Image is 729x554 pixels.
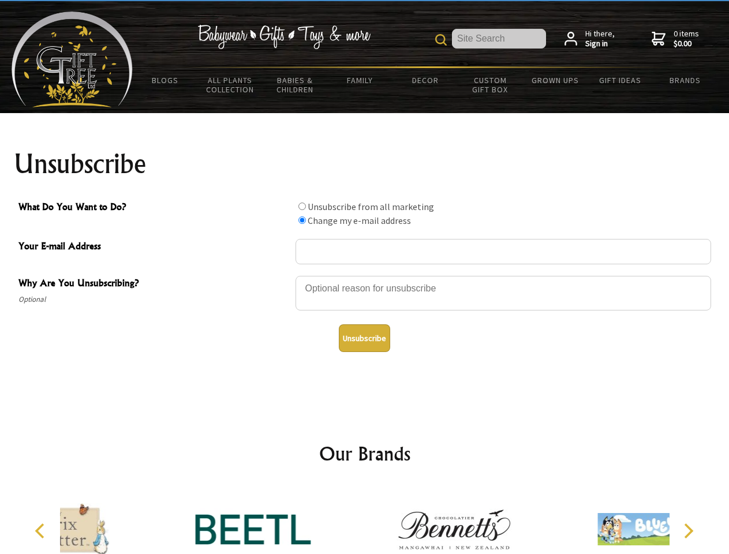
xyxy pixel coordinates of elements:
a: Hi there,Sign in [564,29,615,49]
a: 0 items$0.00 [652,29,699,49]
h1: Unsubscribe [14,150,716,178]
label: Unsubscribe from all marketing [308,201,434,212]
input: Your E-mail Address [296,239,711,264]
span: Why Are You Unsubscribing? [18,276,290,293]
img: product search [435,34,447,46]
a: BLOGS [133,68,198,92]
a: Family [328,68,393,92]
span: Hi there, [585,29,615,49]
a: Decor [392,68,458,92]
span: Your E-mail Address [18,239,290,256]
a: Gift Ideas [588,68,653,92]
label: Change my e-mail address [308,215,411,226]
h2: Our Brands [23,440,706,467]
a: Brands [653,68,718,92]
a: All Plants Collection [198,68,263,102]
input: What Do You Want to Do? [298,203,306,210]
textarea: Why Are You Unsubscribing? [296,276,711,310]
span: 0 items [674,28,699,49]
strong: $0.00 [674,39,699,49]
a: Grown Ups [522,68,588,92]
input: Site Search [452,29,546,48]
strong: Sign in [585,39,615,49]
span: What Do You Want to Do? [18,200,290,216]
a: Custom Gift Box [458,68,523,102]
a: Babies & Children [263,68,328,102]
img: Babywear - Gifts - Toys & more [197,25,371,49]
span: Optional [18,293,290,306]
button: Unsubscribe [339,324,390,352]
button: Previous [29,518,54,544]
img: Babyware - Gifts - Toys and more... [12,12,133,107]
input: What Do You Want to Do? [298,216,306,224]
button: Next [675,518,701,544]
